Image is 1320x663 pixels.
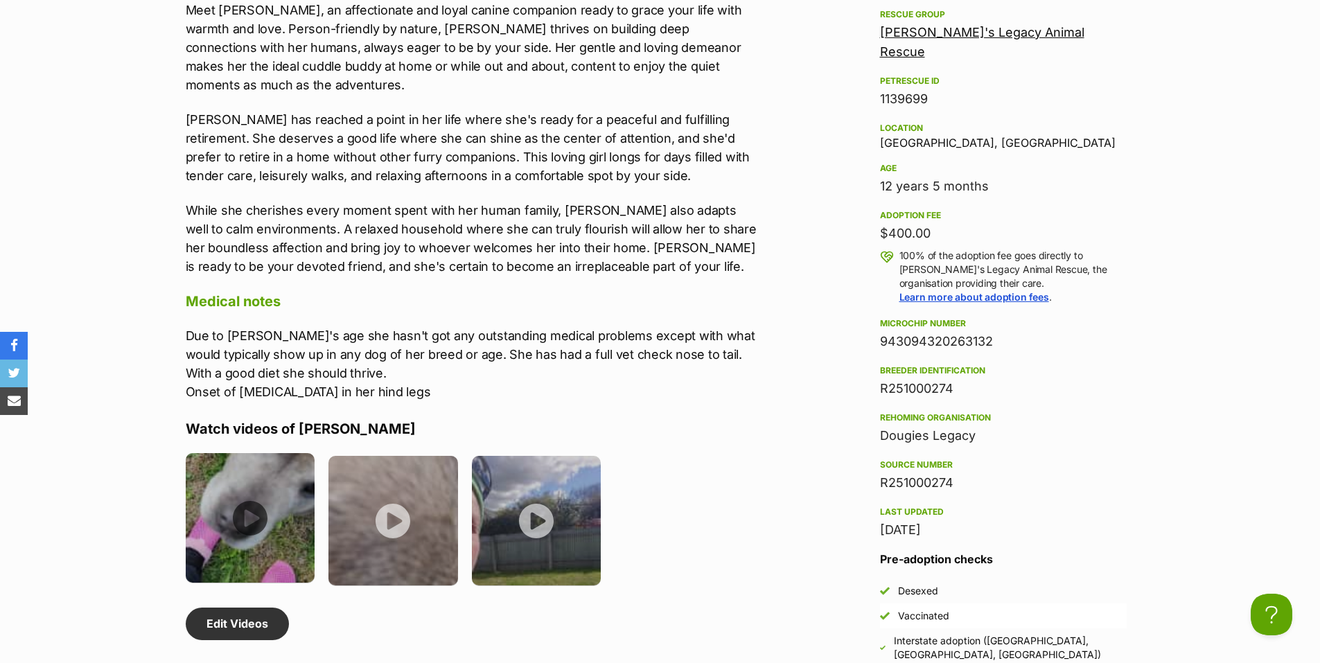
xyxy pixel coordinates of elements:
p: While she cherishes every moment spent with her human family, [PERSON_NAME] also adapts well to c... [186,201,758,276]
div: R251000274 [880,473,1127,493]
div: Age [880,163,1127,174]
p: 100% of the adoption fee goes directly to [PERSON_NAME]'s Legacy Animal Rescue, the organisation ... [899,249,1127,304]
div: R251000274 [880,379,1127,398]
div: Microchip number [880,318,1127,329]
div: Breeder identification [880,365,1127,376]
p: Due to [PERSON_NAME]'s age she hasn't got any outstanding medical problems except with what would... [186,326,758,401]
p: [PERSON_NAME] has reached a point in her life where she's ready for a peaceful and fulfilling ret... [186,110,758,185]
div: Desexed [898,584,938,598]
h3: Pre-adoption checks [880,551,1127,567]
p: Meet [PERSON_NAME], an affectionate and loyal canine companion ready to grace your life with warm... [186,1,758,94]
div: Last updated [880,506,1127,518]
div: Adoption fee [880,210,1127,221]
div: 12 years 5 months [880,177,1127,196]
div: Dougies Legacy [880,426,1127,445]
img: Yes [880,586,890,596]
div: Rescue group [880,9,1127,20]
h4: Medical notes [186,292,758,310]
img: Yes [880,611,890,621]
div: Location [880,123,1127,134]
div: Source number [880,459,1127,470]
a: [PERSON_NAME]'s Legacy Animal Rescue [880,25,1084,59]
img: Yes [880,645,886,651]
div: Interstate adoption ([GEOGRAPHIC_DATA], [GEOGRAPHIC_DATA], [GEOGRAPHIC_DATA]) [894,634,1127,662]
div: $400.00 [880,224,1127,243]
a: Learn more about adoption fees [899,291,1049,303]
h4: Watch videos of [PERSON_NAME] [186,420,758,438]
div: Vaccinated [898,609,949,623]
div: 943094320263132 [880,332,1127,351]
div: [DATE] [880,520,1127,540]
img: hlgak1jqm2k0acd00weo.jpg [186,453,315,583]
div: 1139699 [880,89,1127,109]
div: Rehoming organisation [880,412,1127,423]
iframe: Help Scout Beacon - Open [1251,594,1292,635]
img: aokmg9cxjpkhlf2vrpbj.jpg [328,456,458,585]
div: [GEOGRAPHIC_DATA], [GEOGRAPHIC_DATA] [880,120,1127,149]
img: s177gcqgwzsrsoigv4at.jpg [472,456,601,585]
div: PetRescue ID [880,76,1127,87]
a: Edit Videos [186,608,289,639]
